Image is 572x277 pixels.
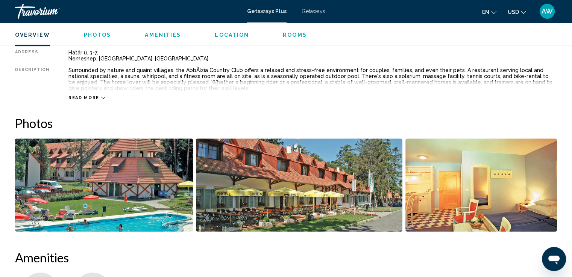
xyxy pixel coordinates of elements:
[68,50,557,62] div: Határ u. 3-7. Nemesnep, [GEOGRAPHIC_DATA], [GEOGRAPHIC_DATA]
[542,247,566,271] iframe: Button to launch messaging window
[68,67,557,91] div: Surrounded by nature and quaint villages, the AbbÃ¡zia Country Club offers a relaxed and stress-f...
[15,4,240,19] a: Travorium
[537,3,557,19] button: User Menu
[247,8,287,14] a: Getaways Plus
[68,95,99,100] span: Read more
[508,9,519,15] span: USD
[215,32,249,38] button: Location
[15,67,50,91] div: Description
[145,32,181,38] button: Amenities
[283,32,307,38] button: Rooms
[15,138,193,232] button: Open full-screen image slider
[482,6,496,17] button: Change language
[15,32,50,38] button: Overview
[15,50,50,62] div: Address
[15,116,557,131] h2: Photos
[482,9,489,15] span: en
[542,8,553,15] span: AW
[405,138,557,232] button: Open full-screen image slider
[84,32,111,38] button: Photos
[15,250,557,265] h2: Amenities
[196,138,402,232] button: Open full-screen image slider
[508,6,526,17] button: Change currency
[68,95,105,101] button: Read more
[302,8,325,14] a: Getaways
